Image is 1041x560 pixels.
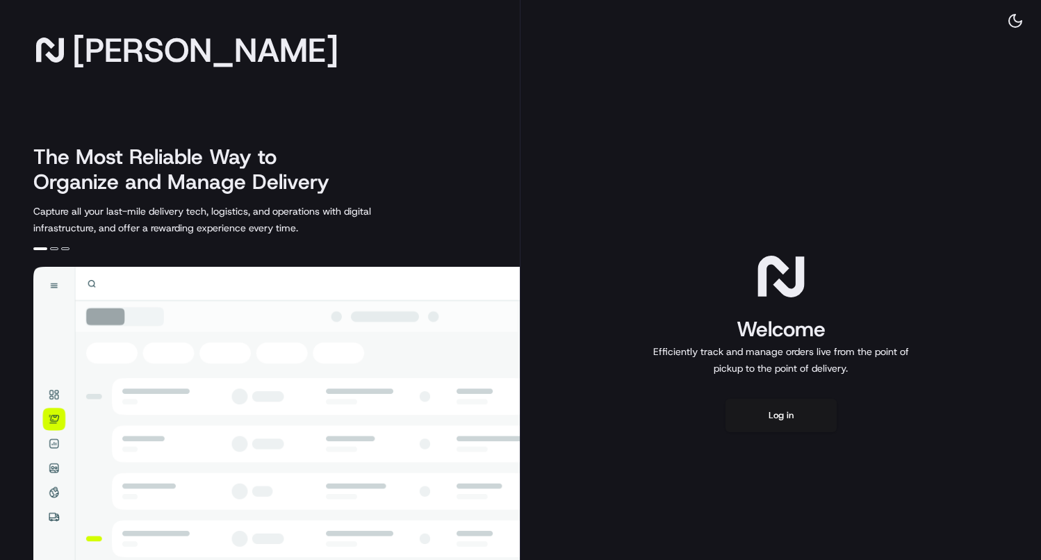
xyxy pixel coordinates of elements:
[648,315,915,343] h1: Welcome
[648,343,915,377] p: Efficiently track and manage orders live from the point of pickup to the point of delivery.
[33,203,434,236] p: Capture all your last-mile delivery tech, logistics, and operations with digital infrastructure, ...
[33,145,345,195] h2: The Most Reliable Way to Organize and Manage Delivery
[726,399,837,432] button: Log in
[72,36,338,64] span: [PERSON_NAME]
